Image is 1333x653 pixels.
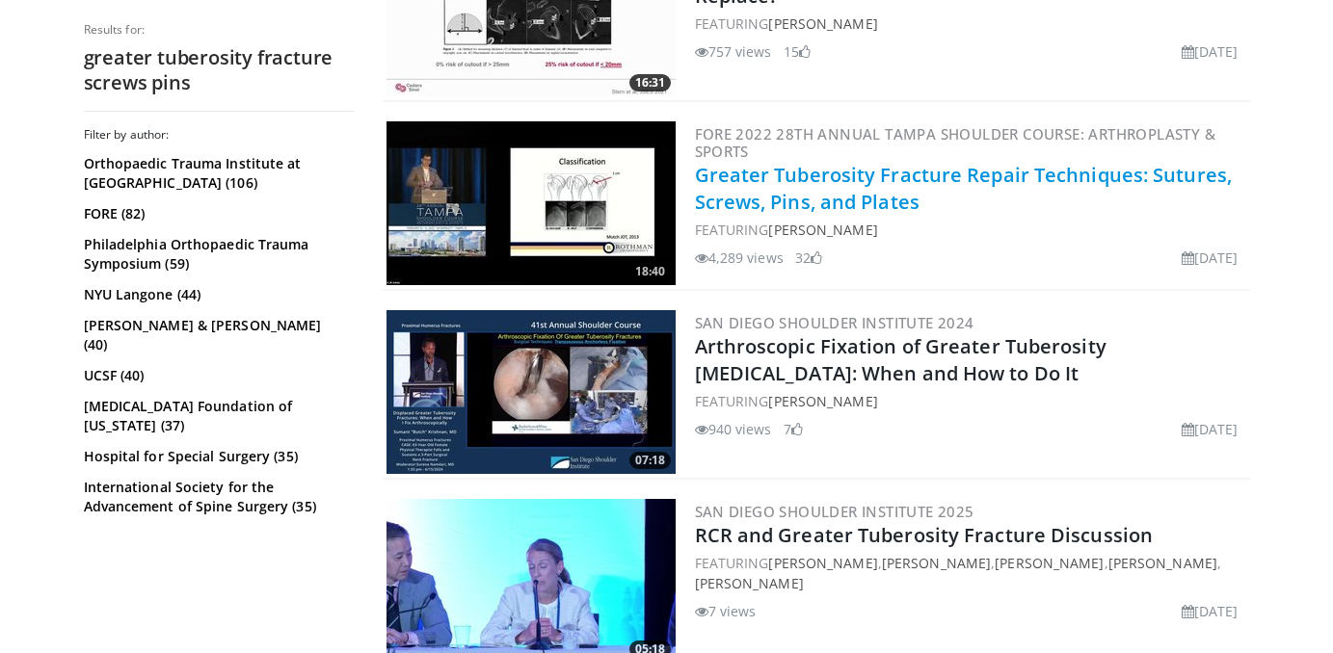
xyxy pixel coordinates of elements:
[768,392,877,410] a: [PERSON_NAME]
[695,419,772,439] li: 940 views
[84,447,349,466] a: Hospital for Special Surgery (35)
[1182,419,1239,439] li: [DATE]
[629,263,671,280] span: 18:40
[768,554,877,572] a: [PERSON_NAME]
[784,41,811,62] li: 15
[387,121,676,285] a: 18:40
[784,419,803,439] li: 7
[995,554,1104,572] a: [PERSON_NAME]
[84,127,354,143] h3: Filter by author:
[387,310,676,474] a: 07:18
[84,478,349,516] a: International Society for the Advancement of Spine Surgery (35)
[84,397,349,435] a: [MEDICAL_DATA] Foundation of [US_STATE] (37)
[882,554,991,572] a: [PERSON_NAME]
[387,121,676,285] img: 54eb3b5d-659f-4466-b29d-c4c0f570c3c8.300x170_q85_crop-smart_upscale.jpg
[1182,601,1239,621] li: [DATE]
[1182,41,1239,62] li: [DATE]
[84,235,349,274] a: Philadelphia Orthopaedic Trauma Symposium (59)
[84,285,349,304] a: NYU Langone (44)
[695,574,804,592] a: [PERSON_NAME]
[84,316,349,354] a: [PERSON_NAME] & [PERSON_NAME] (40)
[795,248,822,268] li: 32
[1108,554,1217,572] a: [PERSON_NAME]
[768,14,877,33] a: [PERSON_NAME]
[695,313,974,332] a: San Diego Shoulder Institute 2024
[695,553,1246,593] div: FEATURING , , , ,
[695,162,1233,215] a: Greater Tuberosity Fracture Repair Techniques: Sutures, Screws, Pins, and Plates
[695,124,1216,161] a: FORE 2022 28th Annual Tampa Shoulder Course: Arthroplasty & Sports
[629,452,671,469] span: 07:18
[1182,248,1239,268] li: [DATE]
[84,204,349,223] a: FORE (82)
[387,310,676,474] img: a285bb38-9de9-4b4a-a2ed-c843a83444b7.300x170_q85_crop-smart_upscale.jpg
[695,220,1246,240] div: FEATURING
[768,221,877,239] a: [PERSON_NAME]
[695,601,757,621] li: 7 views
[695,391,1246,411] div: FEATURING
[695,248,784,268] li: 4,289 views
[629,74,671,91] span: 16:31
[695,333,1106,386] a: Arthroscopic Fixation of Greater Tuberosity [MEDICAL_DATA]: When and How to Do It
[84,366,349,385] a: UCSF (40)
[84,154,349,193] a: Orthopaedic Trauma Institute at [GEOGRAPHIC_DATA] (106)
[84,22,354,38] p: Results for:
[84,45,354,95] h2: greater tuberosity fracture screws pins
[695,41,772,62] li: 757 views
[695,502,974,521] a: San Diego Shoulder Institute 2025
[695,13,1246,34] div: FEATURING
[695,522,1154,548] a: RCR and Greater Tuberosity Fracture Discussion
